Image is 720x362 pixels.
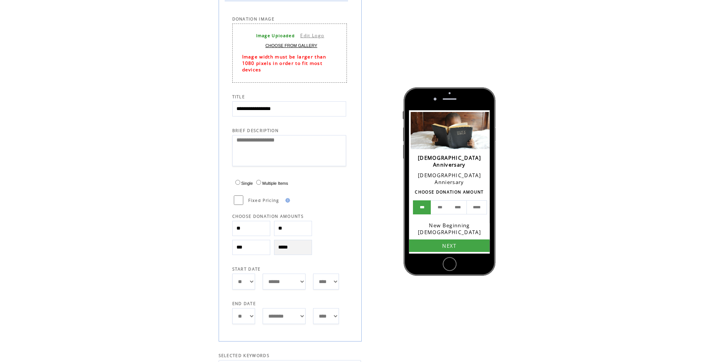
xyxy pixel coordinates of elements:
img: Loading [409,110,493,151]
input: Single [235,180,240,185]
label: Multiple Items [254,181,288,186]
label: Single [233,181,253,186]
img: help.gif [283,198,290,203]
span: TITLE [232,94,245,99]
span: DONATION IMAGE [232,16,275,22]
span: CHOOSE DONATION AMOUNTS [232,214,304,219]
span: END DATE [232,301,256,306]
span: [DEMOGRAPHIC_DATA] Anniversary [418,154,481,168]
span: CHOOSE DONATION AMOUNT [415,189,484,195]
span: [DEMOGRAPHIC_DATA] Anniersary [418,172,481,186]
span: SELECTED KEYWORDS [219,353,270,358]
span: New Beginning [DEMOGRAPHIC_DATA] [418,222,481,236]
a: NEXT [409,239,490,253]
a: CHOOSE FROM GALLERY [265,43,317,48]
span: Image width must be larger than 1080 pixels in order to fit most devices [240,52,339,75]
span: BRIEF DESCRIPTION [232,128,279,133]
span: Fixed Pricing [248,198,279,203]
span: Image Uploaded [256,33,295,38]
a: Edit Logo [300,32,324,39]
input: Multiple Items [256,180,261,185]
span: START DATE [232,266,261,272]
